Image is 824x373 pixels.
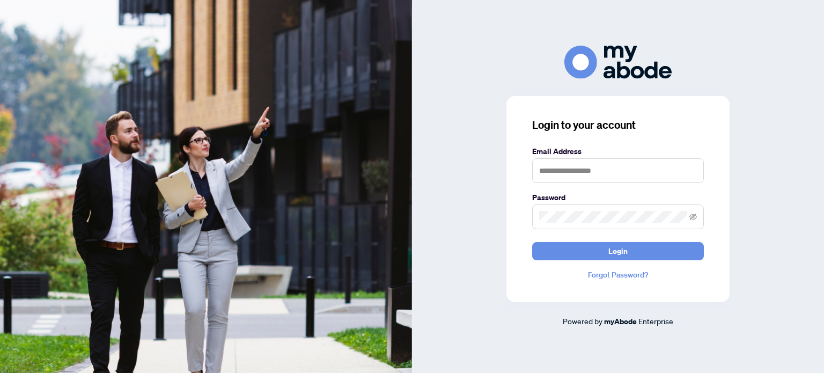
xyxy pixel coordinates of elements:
[563,316,602,326] span: Powered by
[638,316,673,326] span: Enterprise
[604,316,637,327] a: myAbode
[689,213,697,221] span: eye-invisible
[532,192,704,203] label: Password
[532,269,704,281] a: Forgot Password?
[532,242,704,260] button: Login
[608,243,628,260] span: Login
[532,118,704,133] h3: Login to your account
[564,46,672,78] img: ma-logo
[532,145,704,157] label: Email Address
